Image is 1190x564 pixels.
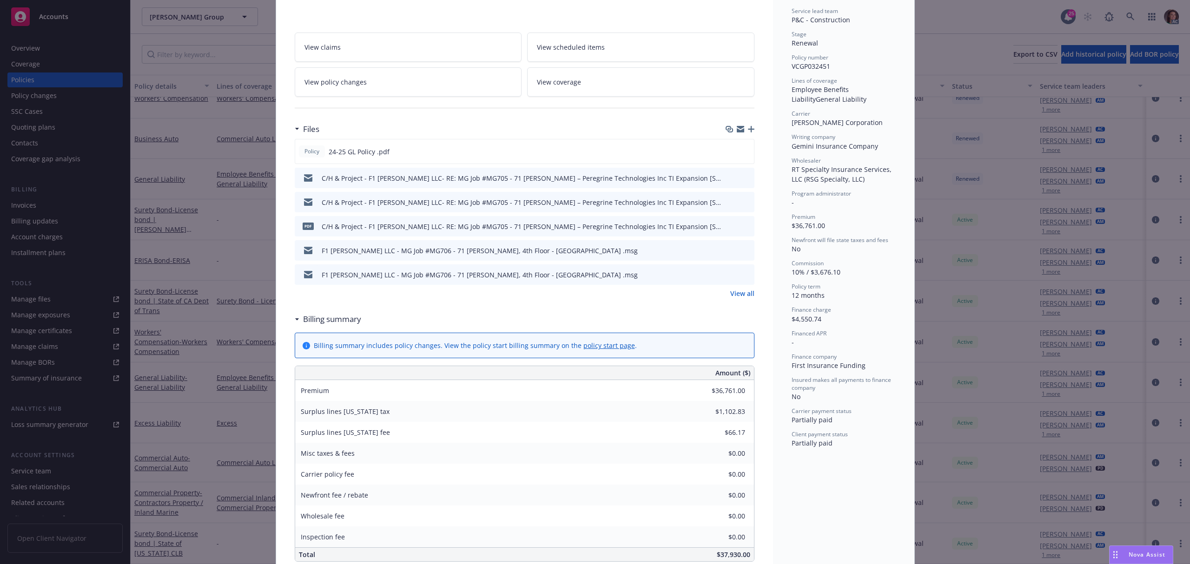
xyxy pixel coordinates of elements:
[1110,546,1121,564] div: Drag to move
[301,491,368,499] span: Newfront fee / rebate
[304,42,341,52] span: View claims
[792,7,838,15] span: Service lead team
[742,147,750,157] button: preview file
[792,85,851,104] span: Employee Benefits Liability
[303,123,319,135] h3: Files
[314,341,637,350] div: Billing summary includes policy changes. View the policy start billing summary on the .
[527,67,754,97] a: View coverage
[792,338,794,347] span: -
[792,306,831,314] span: Finance charge
[537,77,581,87] span: View coverage
[727,147,734,157] button: download file
[690,384,751,398] input: 0.00
[792,236,888,244] span: Newfront will file state taxes and fees
[742,270,751,280] button: preview file
[792,415,833,424] span: Partially paid
[690,446,751,460] input: 0.00
[792,361,866,370] span: First Insurance Funding
[690,488,751,502] input: 0.00
[301,428,390,437] span: Surplus lines [US_STATE] fee
[727,246,735,256] button: download file
[295,67,522,97] a: View policy changes
[742,173,751,183] button: preview file
[322,222,724,231] div: C/H & Project - F1 [PERSON_NAME] LLC- RE: MG Job #MG705 - 71 [PERSON_NAME] – Peregrine Technologi...
[792,282,820,290] span: Policy term
[295,123,319,135] div: Files
[295,313,361,325] div: Billing summary
[303,223,314,230] span: pdf
[583,341,635,350] a: policy start page
[792,30,807,38] span: Stage
[742,222,751,231] button: preview file
[301,386,329,395] span: Premium
[792,133,835,141] span: Writing company
[792,439,833,447] span: Partially paid
[792,244,800,253] span: No
[301,532,345,541] span: Inspection fee
[742,246,751,256] button: preview file
[792,190,851,197] span: Program administrator
[792,376,896,392] span: Insured makes all payments to finance company
[727,173,735,183] button: download file
[816,95,866,104] span: General Liability
[322,246,638,256] div: F1 [PERSON_NAME] LLC - MG Job #MG706 - 71 [PERSON_NAME], 4th Floor - [GEOGRAPHIC_DATA] .msg
[792,392,800,401] span: No
[527,33,754,62] a: View scheduled items
[717,550,750,559] span: $37,930.00
[792,353,837,361] span: Finance company
[301,512,344,520] span: Wholesale fee
[1109,545,1173,564] button: Nova Assist
[792,157,821,164] span: Wholesaler
[715,368,750,378] span: Amount ($)
[792,110,810,118] span: Carrier
[322,197,724,207] div: C/H & Project - F1 [PERSON_NAME] LLC- RE: MG Job #MG705 - 71 [PERSON_NAME] – Peregrine Technologi...
[727,222,735,231] button: download file
[792,291,825,300] span: 12 months
[792,268,840,276] span: 10% / $3,676.10
[792,221,825,230] span: $36,761.00
[792,198,794,207] span: -
[792,213,815,221] span: Premium
[792,315,821,323] span: $4,550.74
[322,173,724,183] div: C/H & Project - F1 [PERSON_NAME] LLC- RE: MG Job #MG705 - 71 [PERSON_NAME] – Peregrine Technologi...
[303,313,361,325] h3: Billing summary
[304,77,367,87] span: View policy changes
[690,530,751,544] input: 0.00
[792,165,893,184] span: RT Specialty Insurance Services, LLC (RSG Specialty, LLC)
[792,62,830,71] span: VCGP032451
[329,147,390,157] span: 24-25 GL Policy .pdf
[792,118,883,127] span: [PERSON_NAME] Corporation
[792,77,837,85] span: Lines of coverage
[792,430,848,438] span: Client payment status
[303,147,321,156] span: Policy
[792,53,828,61] span: Policy number
[742,197,751,207] button: preview file
[727,197,735,207] button: download file
[730,289,754,298] a: View all
[792,142,878,151] span: Gemini Insurance Company
[537,42,605,52] span: View scheduled items
[301,407,390,416] span: Surplus lines [US_STATE] tax
[792,407,852,415] span: Carrier payment status
[322,270,638,280] div: F1 [PERSON_NAME] LLC - MG Job #MG706 - 71 [PERSON_NAME], 4th Floor - [GEOGRAPHIC_DATA] .msg
[792,259,824,267] span: Commission
[690,467,751,481] input: 0.00
[1129,551,1165,558] span: Nova Assist
[792,15,850,24] span: P&C - Construction
[295,33,522,62] a: View claims
[727,270,735,280] button: download file
[690,405,751,419] input: 0.00
[301,449,355,458] span: Misc taxes & fees
[690,509,751,523] input: 0.00
[792,39,818,47] span: Renewal
[299,550,315,559] span: Total
[690,426,751,439] input: 0.00
[792,329,826,337] span: Financed APR
[301,470,354,479] span: Carrier policy fee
